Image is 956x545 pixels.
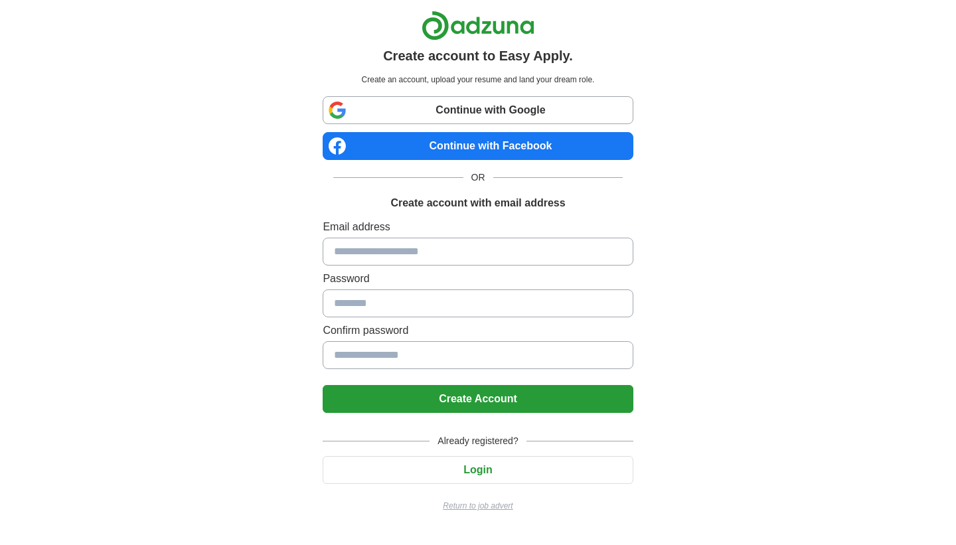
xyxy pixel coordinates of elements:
p: Create an account, upload your resume and land your dream role. [325,74,630,86]
button: Create Account [323,385,633,413]
button: Login [323,456,633,484]
a: Continue with Google [323,96,633,124]
a: Return to job advert [323,500,633,512]
label: Password [323,271,633,287]
a: Login [323,464,633,475]
h1: Create account with email address [390,195,565,211]
h1: Create account to Easy Apply. [383,46,573,66]
span: OR [463,171,493,185]
a: Continue with Facebook [323,132,633,160]
img: Adzuna logo [422,11,534,40]
label: Confirm password [323,323,633,339]
label: Email address [323,219,633,235]
span: Already registered? [430,434,526,448]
